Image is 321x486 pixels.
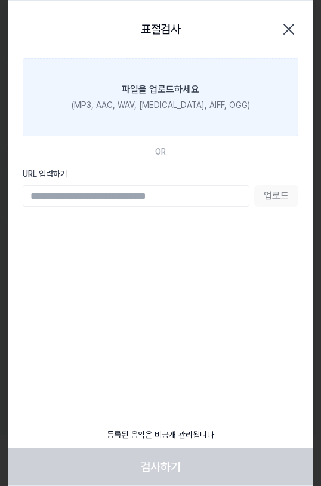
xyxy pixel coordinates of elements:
[155,146,166,158] div: OR
[141,20,180,38] h2: 표절검사
[100,422,221,448] div: 등록된 음악은 비공개 관리됩니다
[23,168,298,180] label: URL 입력하기
[72,99,250,112] div: (MP3, AAC, WAV, [MEDICAL_DATA], AIFF, OGG)
[122,82,199,97] div: 파일을 업로드하세요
